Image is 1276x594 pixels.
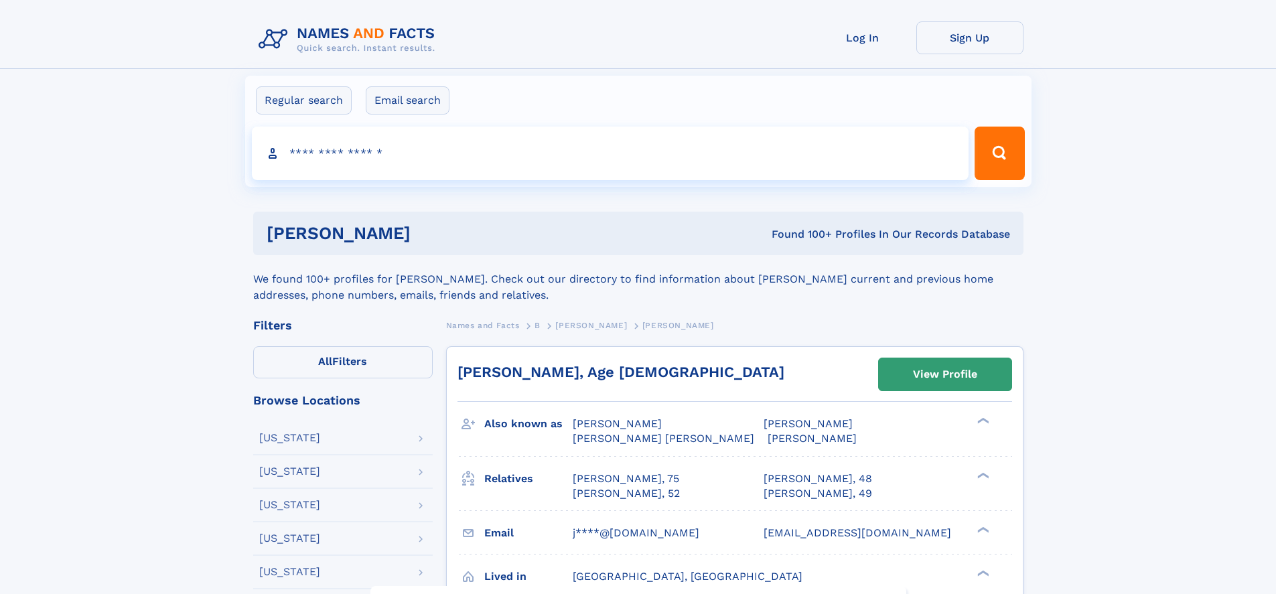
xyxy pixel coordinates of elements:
label: Regular search [256,86,352,115]
div: [US_STATE] [259,433,320,443]
div: We found 100+ profiles for [PERSON_NAME]. Check out our directory to find information about [PERS... [253,255,1023,303]
div: ❯ [974,569,990,577]
a: Sign Up [916,21,1023,54]
span: All [318,355,332,368]
div: Browse Locations [253,394,433,406]
span: [PERSON_NAME] [764,417,853,430]
div: ❯ [974,471,990,479]
div: [US_STATE] [259,500,320,510]
div: [US_STATE] [259,567,320,577]
label: Email search [366,86,449,115]
div: ❯ [974,417,990,425]
div: View Profile [913,359,977,390]
a: [PERSON_NAME], 48 [764,471,872,486]
span: [PERSON_NAME] [642,321,714,330]
div: Found 100+ Profiles In Our Records Database [591,227,1010,242]
a: View Profile [879,358,1011,390]
h3: Also known as [484,413,573,435]
span: [PERSON_NAME] [555,321,627,330]
div: [US_STATE] [259,533,320,544]
h3: Lived in [484,565,573,588]
a: [PERSON_NAME], 49 [764,486,872,501]
a: [PERSON_NAME] [555,317,627,333]
div: ❯ [974,525,990,534]
label: Filters [253,346,433,378]
a: B [535,317,541,333]
span: [EMAIL_ADDRESS][DOMAIN_NAME] [764,526,951,539]
span: [GEOGRAPHIC_DATA], [GEOGRAPHIC_DATA] [573,570,802,583]
a: [PERSON_NAME], 75 [573,471,679,486]
button: Search Button [975,127,1024,180]
span: [PERSON_NAME] [573,417,662,430]
a: Names and Facts [446,317,520,333]
img: Logo Names and Facts [253,21,446,58]
div: [US_STATE] [259,466,320,477]
h3: Email [484,522,573,544]
a: [PERSON_NAME], Age [DEMOGRAPHIC_DATA] [457,364,784,380]
div: Filters [253,319,433,331]
h3: Relatives [484,467,573,490]
span: [PERSON_NAME] [768,432,857,445]
span: B [535,321,541,330]
h1: [PERSON_NAME] [267,225,591,242]
a: [PERSON_NAME], 52 [573,486,680,501]
span: [PERSON_NAME] [PERSON_NAME] [573,432,754,445]
input: search input [252,127,969,180]
a: Log In [809,21,916,54]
